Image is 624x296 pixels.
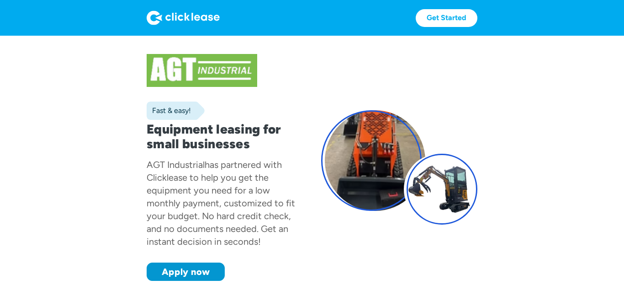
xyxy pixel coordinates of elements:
[147,263,225,281] a: Apply now
[147,122,303,151] h1: Equipment leasing for small businesses
[416,9,477,27] a: Get Started
[147,11,220,25] img: Logo
[147,159,205,170] div: AGT Industrial
[147,159,295,247] div: has partnered with Clicklease to help you get the equipment you need for a low monthly payment, c...
[147,106,191,115] div: Fast & easy!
